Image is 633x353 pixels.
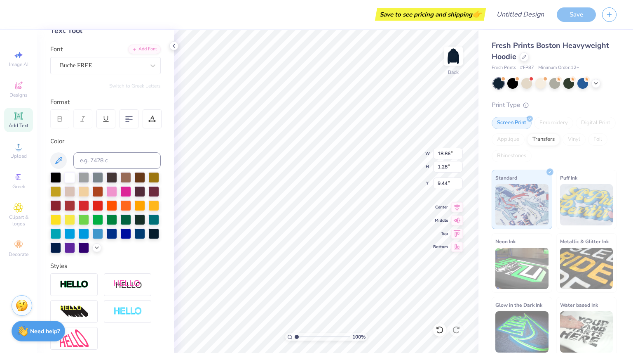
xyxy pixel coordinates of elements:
div: Color [50,137,161,146]
img: 3d Illusion [60,305,89,318]
img: Negative Space [113,307,142,316]
span: Puff Ink [560,173,577,182]
span: 👉 [472,9,481,19]
div: Vinyl [563,133,586,146]
span: # FP87 [520,64,534,71]
img: Stroke [60,280,89,289]
span: Fresh Prints Boston Heavyweight Hoodie [492,40,609,62]
span: Fresh Prints [492,64,516,71]
div: Format [50,97,162,107]
button: Switch to Greek Letters [109,83,161,89]
span: Upload [10,153,27,159]
div: Digital Print [576,117,616,129]
img: Neon Ink [495,248,549,289]
img: Water based Ink [560,311,613,353]
div: Transfers [527,133,560,146]
span: Middle [433,218,448,223]
div: Add Font [128,45,161,54]
img: Shadow [113,280,142,290]
span: Add Text [9,122,28,129]
span: Bottom [433,244,448,250]
img: Free Distort [60,329,89,347]
span: Center [433,204,448,210]
span: Clipart & logos [4,214,33,227]
strong: Need help? [30,327,60,335]
div: Applique [492,133,525,146]
img: Glow in the Dark Ink [495,311,549,353]
span: Minimum Order: 12 + [538,64,579,71]
img: Puff Ink [560,184,613,225]
div: Styles [50,261,161,271]
div: Back [448,69,459,76]
img: Back [445,48,462,64]
div: Foil [588,133,607,146]
span: Designs [9,92,28,98]
img: Metallic & Glitter Ink [560,248,613,289]
span: Standard [495,173,517,182]
div: Print Type [492,100,617,110]
span: Water based Ink [560,301,598,309]
span: Greek [12,183,25,190]
div: Embroidery [534,117,573,129]
span: Top [433,231,448,237]
input: Untitled Design [490,6,551,23]
span: Decorate [9,251,28,258]
span: Metallic & Glitter Ink [560,237,609,246]
input: e.g. 7428 c [73,152,161,169]
span: Neon Ink [495,237,516,246]
span: 100 % [352,333,366,341]
span: Image AI [9,61,28,68]
div: Text Tool [50,25,161,36]
div: Rhinestones [492,150,532,162]
img: Standard [495,184,549,225]
div: Save to see pricing and shipping [377,8,484,21]
label: Font [50,45,63,54]
span: Glow in the Dark Ink [495,301,542,309]
div: Screen Print [492,117,532,129]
